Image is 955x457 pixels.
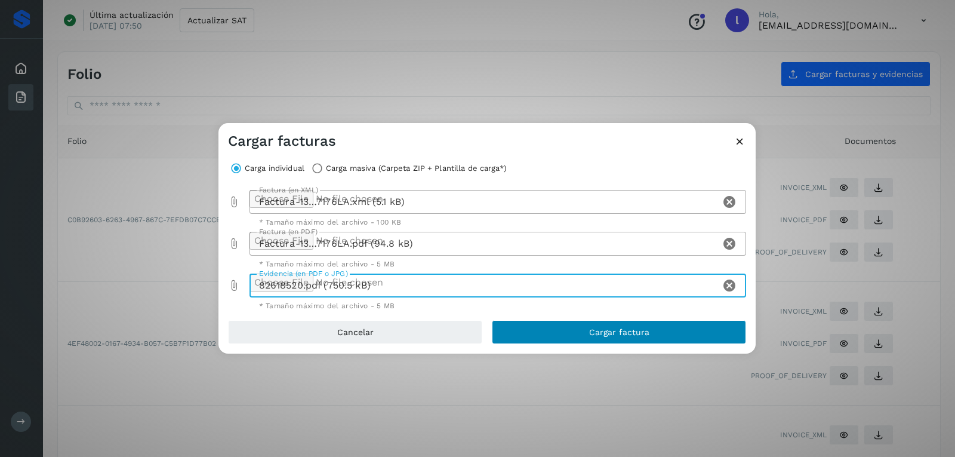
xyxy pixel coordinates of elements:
[249,190,720,214] div: Factura-13…7176LA.xml (5.1 kB)
[259,302,737,309] div: * Tamaño máximo del archivo - 5 MB
[245,160,304,177] label: Carga individual
[228,238,240,250] i: Factura (en PDF) prepended action
[589,328,649,336] span: Cargar factura
[722,278,737,293] i: Clear Evidencia (en PDF o JPG)
[249,274,720,297] div: 82618520.pdf (750.5 kB)
[249,232,720,256] div: Factura-13…7176LA.pdf (94.8 kB)
[259,219,737,226] div: * Tamaño máximo del archivo - 100 KB
[722,237,737,251] i: Clear Factura (en PDF)
[492,320,746,344] button: Cargar factura
[722,195,737,209] i: Clear Factura (en XML)
[228,280,240,292] i: Evidencia (en PDF o JPG) prepended action
[228,133,336,150] h3: Cargar facturas
[337,328,374,336] span: Cancelar
[259,260,737,268] div: * Tamaño máximo del archivo - 5 MB
[326,160,507,177] label: Carga masiva (Carpeta ZIP + Plantilla de carga*)
[228,320,482,344] button: Cancelar
[228,196,240,208] i: Factura (en XML) prepended action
